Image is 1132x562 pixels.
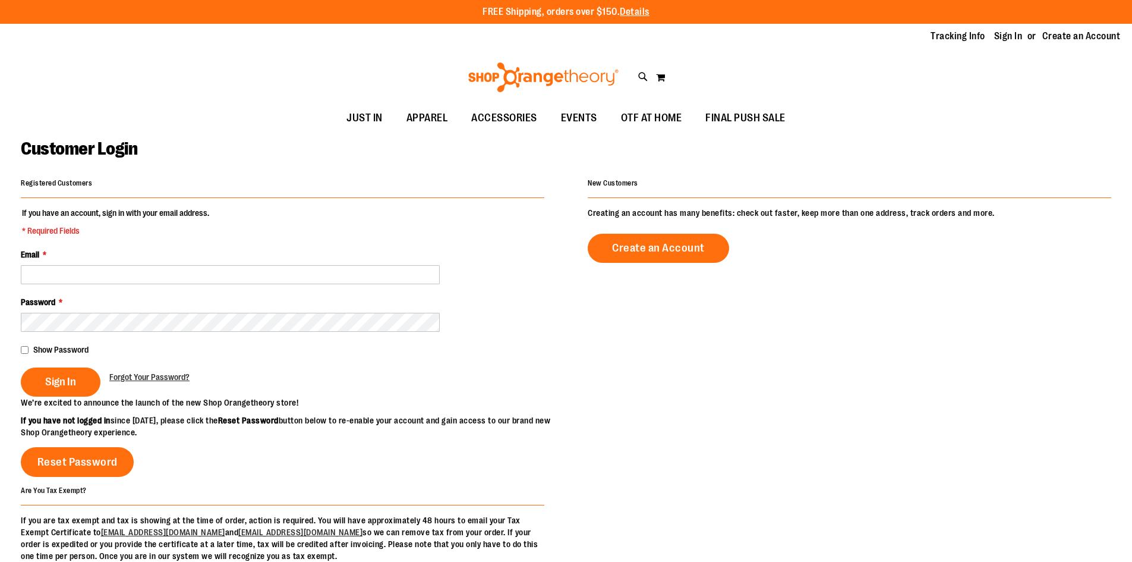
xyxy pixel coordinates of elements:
[1042,30,1121,43] a: Create an Account
[21,514,544,562] p: If you are tax exempt and tax is showing at the time of order, action is required. You will have ...
[37,456,118,469] span: Reset Password
[588,179,638,187] strong: New Customers
[21,486,87,494] strong: Are You Tax Exempt?
[45,375,76,388] span: Sign In
[406,105,448,131] span: APPAREL
[238,528,362,537] a: [EMAIL_ADDRESS][DOMAIN_NAME]
[466,62,620,92] img: Shop Orangetheory
[21,368,100,397] button: Sign In
[346,105,383,131] span: JUST IN
[994,30,1023,43] a: Sign In
[218,416,279,425] strong: Reset Password
[21,139,137,159] span: Customer Login
[483,5,649,19] p: FREE Shipping, orders over $150.
[471,105,537,131] span: ACCESSORIES
[21,415,566,438] p: since [DATE], please click the button below to re-enable your account and gain access to our bran...
[21,397,566,409] p: We’re excited to announce the launch of the new Shop Orangetheory store!
[21,207,210,237] legend: If you have an account, sign in with your email address.
[22,225,209,237] span: * Required Fields
[21,250,39,259] span: Email
[705,105,786,131] span: FINAL PUSH SALE
[931,30,985,43] a: Tracking Info
[109,372,190,382] span: Forgot Your Password?
[612,241,705,255] span: Create an Account
[561,105,597,131] span: EVENTS
[101,528,225,537] a: [EMAIL_ADDRESS][DOMAIN_NAME]
[588,207,1111,219] p: Creating an account has many benefits: check out faster, keep more than one address, track orders...
[33,345,89,354] span: Show Password
[621,105,682,131] span: OTF AT HOME
[21,297,55,307] span: Password
[21,416,111,425] strong: If you have not logged in
[21,447,134,477] a: Reset Password
[21,179,92,187] strong: Registered Customers
[588,234,729,263] a: Create an Account
[109,371,190,383] a: Forgot Your Password?
[620,7,649,17] a: Details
